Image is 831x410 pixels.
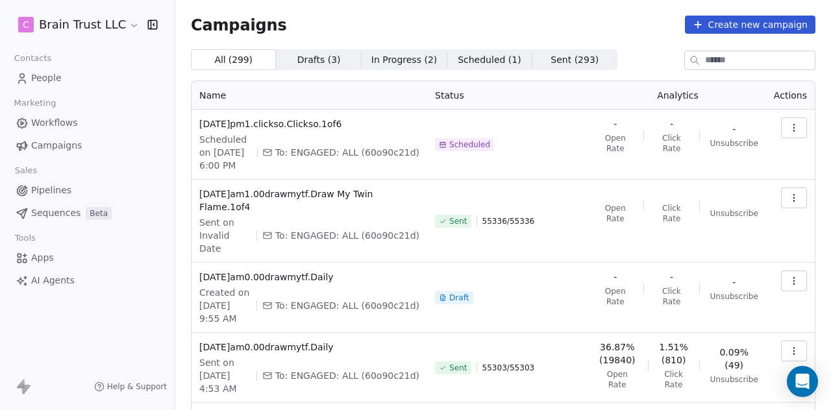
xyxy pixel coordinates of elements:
[710,346,758,372] span: 0.09% (49)
[597,369,637,390] span: Open Rate
[275,299,419,312] span: To: ENGAGED: ALL (60o90c21d)
[199,356,251,395] span: Sent on [DATE] 4:53 AM
[371,53,438,67] span: In Progress ( 2 )
[685,16,815,34] button: Create new campaign
[10,247,164,269] a: Apps
[10,270,164,291] a: AI Agents
[597,341,637,367] span: 36.87% (19840)
[710,291,758,302] span: Unsubscribe
[31,274,75,287] span: AI Agents
[199,286,251,325] span: Created on [DATE] 9:55 AM
[107,381,167,392] span: Help & Support
[16,14,138,36] button: CBrain Trust LLC
[86,207,112,220] span: Beta
[31,251,54,265] span: Apps
[766,81,815,110] th: Actions
[597,133,633,154] span: Open Rate
[94,381,167,392] a: Help & Support
[10,180,164,201] a: Pipelines
[658,341,689,367] span: 1.51% (810)
[199,216,251,255] span: Sent on Invalid Date
[551,53,599,67] span: Sent ( 293 )
[31,71,62,85] span: People
[449,293,469,303] span: Draft
[787,366,818,397] div: Open Intercom Messenger
[10,135,164,156] a: Campaigns
[275,146,419,159] span: To: ENGAGED: ALL (60o90c21d)
[449,363,467,373] span: Sent
[191,16,287,34] span: Campaigns
[8,49,57,68] span: Contacts
[597,286,633,307] span: Open Rate
[614,271,617,283] span: -
[654,133,688,154] span: Click Rate
[710,374,758,385] span: Unsubscribe
[39,16,126,33] span: Brain Trust LLC
[654,286,688,307] span: Click Rate
[275,229,419,242] span: To: ENGAGED: ALL (60o90c21d)
[31,139,82,152] span: Campaigns
[670,271,673,283] span: -
[614,117,617,130] span: -
[710,208,758,219] span: Unsubscribe
[23,18,29,31] span: C
[449,139,490,150] span: Scheduled
[9,161,43,180] span: Sales
[482,216,535,226] span: 55336 / 55336
[31,206,81,220] span: Sequences
[10,202,164,224] a: SequencesBeta
[658,369,689,390] span: Click Rate
[10,67,164,89] a: People
[31,116,78,130] span: Workflows
[427,81,589,110] th: Status
[199,187,419,213] span: [DATE]am1.00drawmytf.Draw My Twin Flame.1of4
[10,112,164,134] a: Workflows
[199,133,252,172] span: Scheduled on [DATE] 6:00 PM
[670,117,673,130] span: -
[8,93,62,113] span: Marketing
[458,53,521,67] span: Scheduled ( 1 )
[297,53,341,67] span: Drafts ( 3 )
[482,363,535,373] span: 55303 / 55303
[449,216,467,226] span: Sent
[597,203,633,224] span: Open Rate
[589,81,766,110] th: Analytics
[275,369,419,382] span: To: ENGAGED: ALL (60o90c21d)
[199,117,419,130] span: [DATE]pm1.clickso.Clickso.1of6
[192,81,427,110] th: Name
[732,123,736,136] span: -
[31,184,71,197] span: Pipelines
[710,138,758,149] span: Unsubscribe
[732,276,736,289] span: -
[9,228,41,248] span: Tools
[199,271,419,283] span: [DATE]am0.00drawmytf.Daily
[199,341,419,354] span: [DATE]am0.00drawmytf.Daily
[654,203,688,224] span: Click Rate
